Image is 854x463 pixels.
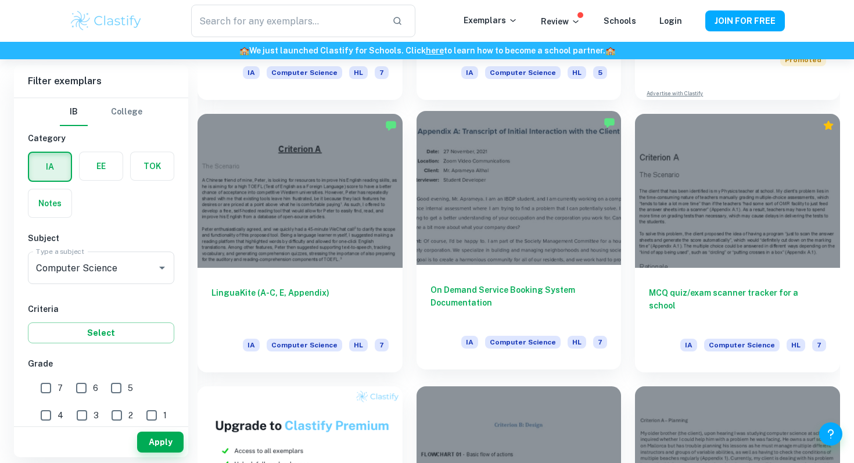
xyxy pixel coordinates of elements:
img: Marked [604,117,615,128]
span: 7 [375,339,389,351]
span: IA [461,66,478,79]
span: 7 [812,339,826,351]
span: 7 [593,336,607,349]
span: Promoted [780,53,826,66]
a: Schools [604,16,636,26]
span: 3 [94,409,99,422]
h6: Grade [28,357,174,370]
label: Type a subject [36,246,84,256]
a: Advertise with Clastify [647,89,703,98]
span: 5 [128,382,133,394]
a: here [426,46,444,55]
a: Login [659,16,682,26]
button: Notes [28,189,71,217]
span: IA [461,336,478,349]
button: Apply [137,432,184,453]
span: HL [568,336,586,349]
span: HL [349,339,368,351]
div: Premium [823,120,834,131]
h6: Category [28,132,174,145]
h6: Subject [28,232,174,245]
span: 2 [128,409,133,422]
img: Marked [385,120,397,131]
input: Search for any exemplars... [191,5,383,37]
button: Select [28,322,174,343]
h6: We just launched Clastify for Schools. Click to learn how to become a school partner. [2,44,852,57]
button: Help and Feedback [819,422,842,446]
h6: Filter exemplars [14,65,188,98]
button: IA [29,153,71,181]
p: Review [541,15,580,28]
div: Filter type choice [60,98,142,126]
span: Computer Science [704,339,780,351]
span: 7 [375,66,389,79]
span: 4 [58,409,63,422]
img: Clastify logo [69,9,143,33]
button: EE [80,152,123,180]
h6: MCQ quiz/exam scanner tracker for a school [649,286,826,325]
span: 🏫 [605,46,615,55]
a: LinguaKite (A-C, E, Appendix)IAComputer ScienceHL7 [198,114,403,372]
span: 🏫 [239,46,249,55]
span: Computer Science [485,336,561,349]
button: College [111,98,142,126]
span: IA [680,339,697,351]
button: JOIN FOR FREE [705,10,785,31]
span: 1 [163,409,167,422]
span: HL [568,66,586,79]
span: HL [349,66,368,79]
button: TOK [131,152,174,180]
h6: On Demand Service Booking System Documentation [430,283,608,322]
span: 7 [58,382,63,394]
span: HL [787,339,805,351]
a: On Demand Service Booking System DocumentationIAComputer ScienceHL7 [417,114,622,372]
span: Computer Science [267,66,342,79]
button: IB [60,98,88,126]
button: Open [154,260,170,276]
h6: Criteria [28,303,174,315]
p: Exemplars [464,14,518,27]
a: MCQ quiz/exam scanner tracker for a schoolIAComputer ScienceHL7 [635,114,840,372]
span: 5 [593,66,607,79]
span: IA [243,66,260,79]
span: IA [243,339,260,351]
span: 6 [93,382,98,394]
h6: LinguaKite (A-C, E, Appendix) [211,286,389,325]
span: Computer Science [267,339,342,351]
span: Computer Science [485,66,561,79]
